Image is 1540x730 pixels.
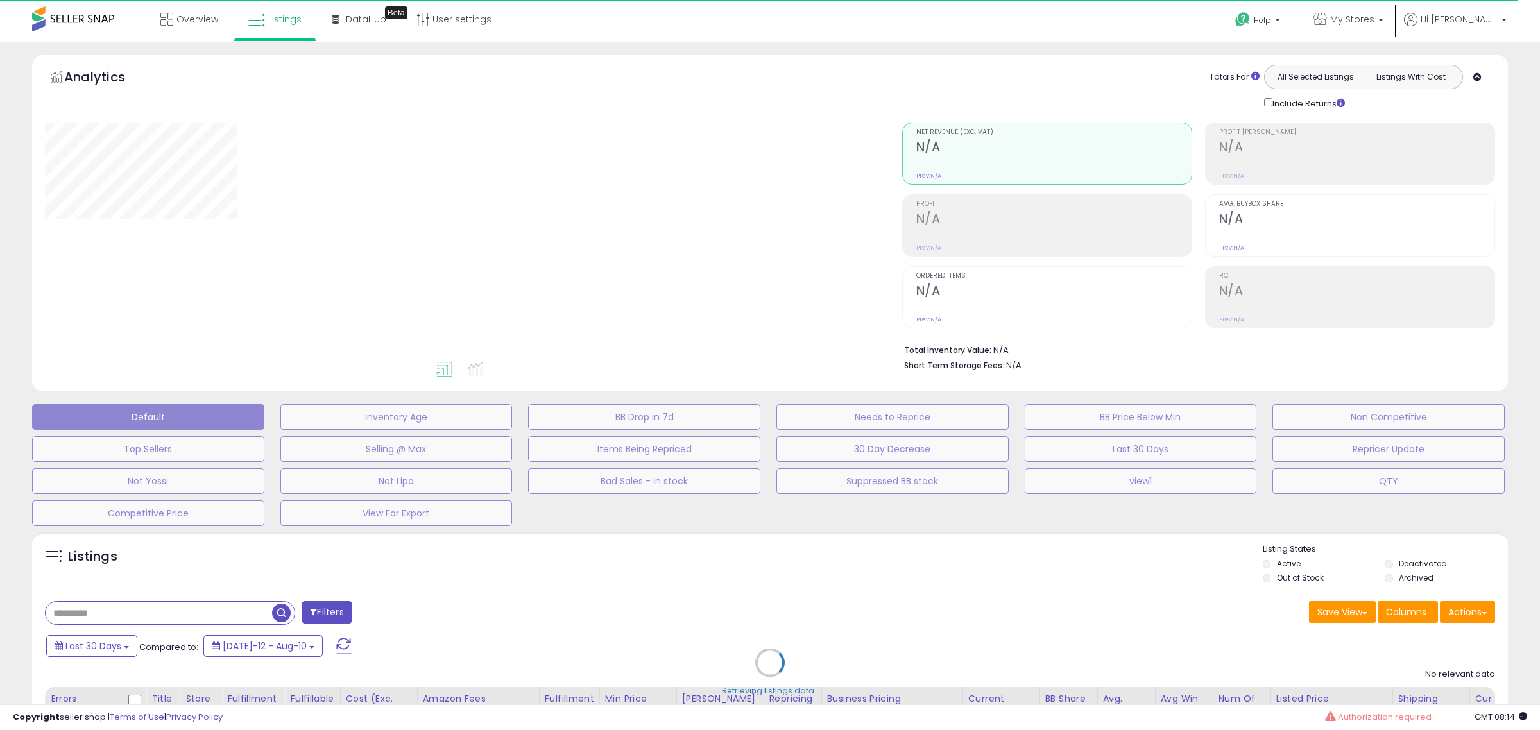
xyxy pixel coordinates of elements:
[346,13,386,26] span: DataHub
[385,6,407,19] div: Tooltip anchor
[1219,273,1494,280] span: ROI
[1272,404,1505,430] button: Non Competitive
[32,500,264,526] button: Competitive Price
[904,360,1004,371] b: Short Term Storage Fees:
[13,711,60,723] strong: Copyright
[1363,69,1459,85] button: Listings With Cost
[916,140,1192,157] h2: N/A
[1268,69,1364,85] button: All Selected Listings
[1219,212,1494,229] h2: N/A
[13,711,223,724] div: seller snap | |
[1421,13,1498,26] span: Hi [PERSON_NAME]
[32,436,264,462] button: Top Sellers
[916,273,1192,280] span: Ordered Items
[176,13,218,26] span: Overview
[1219,244,1244,251] small: Prev: N/A
[280,500,513,526] button: View For Export
[268,13,302,26] span: Listings
[1219,316,1244,323] small: Prev: N/A
[916,244,941,251] small: Prev: N/A
[1272,468,1505,494] button: QTY
[1254,15,1271,26] span: Help
[528,436,760,462] button: Items Being Repriced
[904,344,991,355] b: Total Inventory Value:
[1219,129,1494,136] span: Profit [PERSON_NAME]
[280,436,513,462] button: Selling @ Max
[1254,96,1360,110] div: Include Returns
[528,468,760,494] button: Bad Sales - in stock
[1404,13,1507,42] a: Hi [PERSON_NAME]
[1025,404,1257,430] button: BB Price Below Min
[776,404,1009,430] button: Needs to Reprice
[904,341,1485,357] li: N/A
[1006,359,1022,371] span: N/A
[1225,2,1293,42] a: Help
[916,212,1192,229] h2: N/A
[722,685,818,697] div: Retrieving listings data..
[1219,284,1494,301] h2: N/A
[1210,71,1260,83] div: Totals For
[1025,468,1257,494] button: view1
[916,316,941,323] small: Prev: N/A
[1219,172,1244,180] small: Prev: N/A
[1219,140,1494,157] h2: N/A
[32,468,264,494] button: Not Yossi
[916,129,1192,136] span: Net Revenue (Exc. VAT)
[528,404,760,430] button: BB Drop in 7d
[280,468,513,494] button: Not Lipa
[1235,12,1251,28] i: Get Help
[916,284,1192,301] h2: N/A
[916,201,1192,208] span: Profit
[64,68,150,89] h5: Analytics
[776,468,1009,494] button: Suppressed BB stock
[776,436,1009,462] button: 30 Day Decrease
[280,404,513,430] button: Inventory Age
[32,404,264,430] button: Default
[916,172,941,180] small: Prev: N/A
[1025,436,1257,462] button: Last 30 Days
[1219,201,1494,208] span: Avg. Buybox Share
[1272,436,1505,462] button: Repricer Update
[1330,13,1374,26] span: My Stores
